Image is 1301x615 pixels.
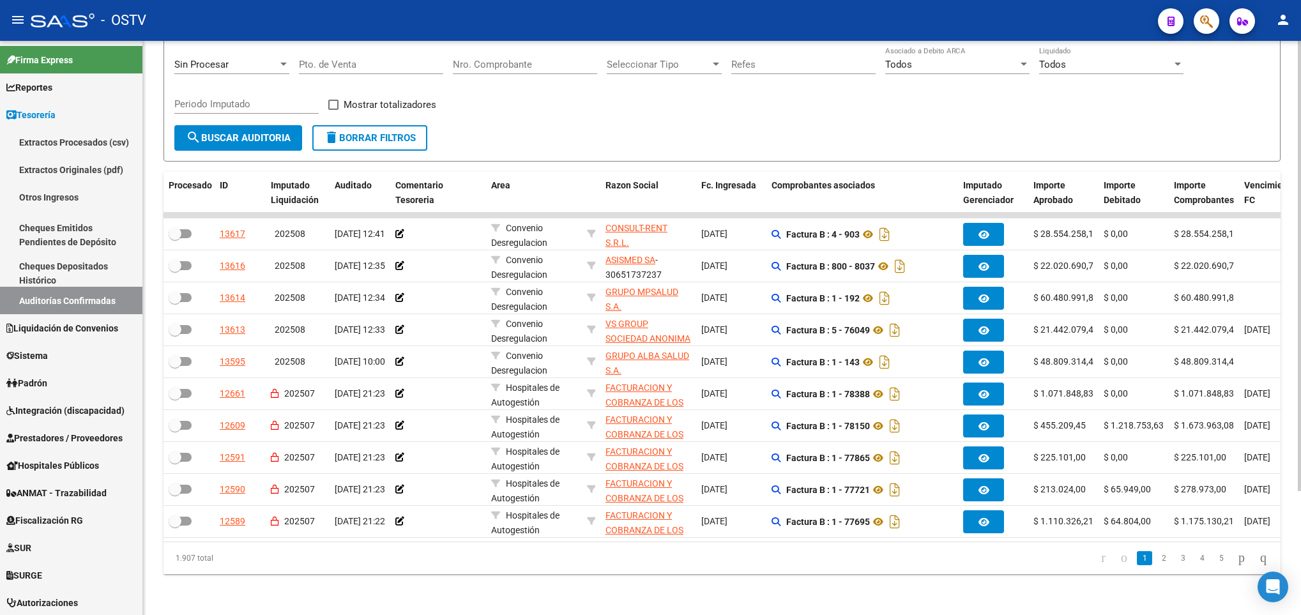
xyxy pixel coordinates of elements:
span: Todos [1039,59,1066,70]
div: - 33717297879 [605,285,691,312]
span: $ 225.101,00 [1033,452,1086,462]
li: page 3 [1173,547,1192,569]
span: [DATE] [701,356,727,367]
span: Imputado Gerenciador [963,180,1014,205]
span: $ 64.804,00 [1104,516,1151,526]
datatable-header-cell: Auditado [330,172,390,214]
span: [DATE] [1244,452,1270,462]
span: $ 21.442.079,43 [1174,324,1239,335]
span: [DATE] 21:23 [335,388,385,399]
div: - 30651737237 [605,253,691,280]
span: 202507 [284,516,315,526]
a: 5 [1214,551,1229,565]
span: Razon Social [605,180,658,190]
datatable-header-cell: Importe Comprobantes [1169,172,1239,214]
span: 202508 [275,324,305,335]
i: Descargar documento [876,224,893,245]
span: [DATE] 21:23 [335,452,385,462]
strong: Factura B : 5 - 76049 [786,325,870,335]
span: Importe Aprobado [1033,180,1073,205]
mat-icon: search [186,130,201,145]
span: Integración (discapacidad) [6,404,125,418]
span: Hospitales de Autogestión [491,446,559,471]
span: $ 1.110.326,21 [1033,516,1093,526]
span: Firma Express [6,53,73,67]
span: $ 60.480.991,80 [1174,292,1239,303]
i: Descargar documento [876,352,893,372]
div: 13595 [220,354,245,369]
strong: Factura B : 1 - 143 [786,357,860,367]
span: Fiscalización RG [6,513,83,528]
span: $ 22.020.690,70 [1033,261,1099,271]
span: Convenio Desregulacion [491,351,547,376]
span: $ 48.809.314,40 [1174,356,1239,367]
span: 202508 [275,261,305,271]
datatable-header-cell: Importe Aprobado [1028,172,1099,214]
a: 3 [1175,551,1191,565]
a: go to first page [1095,551,1111,565]
span: Reportes [6,80,52,95]
span: Sistema [6,349,48,363]
i: Descargar documento [886,416,903,436]
span: 202508 [275,356,305,367]
span: [DATE] [1244,516,1270,526]
span: [DATE] [1244,324,1270,335]
span: Area [491,180,510,190]
span: $ 0,00 [1104,261,1128,271]
strong: Factura B : 1 - 192 [786,293,860,303]
span: Vencimiento FC [1244,180,1296,205]
span: $ 278.973,00 [1174,484,1226,494]
span: CONSULT-RENT S.R.L. [605,223,667,248]
mat-icon: menu [10,12,26,27]
span: 202508 [275,292,305,303]
li: page 4 [1192,547,1212,569]
span: Convenio Desregulacion [491,319,547,344]
datatable-header-cell: Importe Debitado [1099,172,1169,214]
div: - 30709718165 [605,317,691,344]
div: - 30715497456 [605,476,691,503]
i: Descargar documento [886,480,903,500]
span: $ 28.554.258,10 [1174,229,1239,239]
span: [DATE] [701,484,727,494]
div: - 30715497456 [605,413,691,439]
span: $ 0,00 [1104,452,1128,462]
a: go to last page [1254,551,1272,565]
span: FACTURACION Y COBRANZA DE LOS EFECTORES PUBLICOS S.E. [605,383,683,436]
button: Borrar Filtros [312,125,427,151]
div: 13614 [220,291,245,305]
div: - 30710542372 [605,221,691,248]
span: ID [220,180,228,190]
span: FACTURACION Y COBRANZA DE LOS EFECTORES PUBLICOS S.E. [605,414,683,468]
span: VS GROUP SOCIEDAD ANONIMA [605,319,690,344]
i: Descargar documento [886,448,903,468]
span: Fc. Ingresada [701,180,756,190]
span: $ 1.071.848,83 [1174,388,1234,399]
span: $ 22.020.690,70 [1174,261,1239,271]
span: SURGE [6,568,42,582]
span: GRUPO MPSALUD S.A. [605,287,678,312]
i: Descargar documento [886,384,903,404]
i: Descargar documento [876,288,893,308]
div: 12661 [220,386,245,401]
span: Auditado [335,180,372,190]
span: ASISMED SA [605,255,655,265]
span: [DATE] [701,229,727,239]
div: 13616 [220,259,245,273]
span: Padrón [6,376,47,390]
span: Comprobantes asociados [772,180,875,190]
strong: Factura B : 800 - 8037 [786,261,875,271]
div: 13617 [220,227,245,241]
span: [DATE] [701,261,727,271]
span: [DATE] [1244,388,1270,399]
span: FACTURACION Y COBRANZA DE LOS EFECTORES PUBLICOS S.E. [605,478,683,532]
span: [DATE] 21:23 [335,484,385,494]
span: [DATE] 10:00 [335,356,385,367]
span: [DATE] [1244,420,1270,430]
div: 12589 [220,514,245,529]
span: [DATE] [701,324,727,335]
div: - 30718039734 [605,349,691,376]
span: [DATE] [701,516,727,526]
span: $ 0,00 [1104,356,1128,367]
i: Descargar documento [886,320,903,340]
span: Comentario Tesoreria [395,180,443,205]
